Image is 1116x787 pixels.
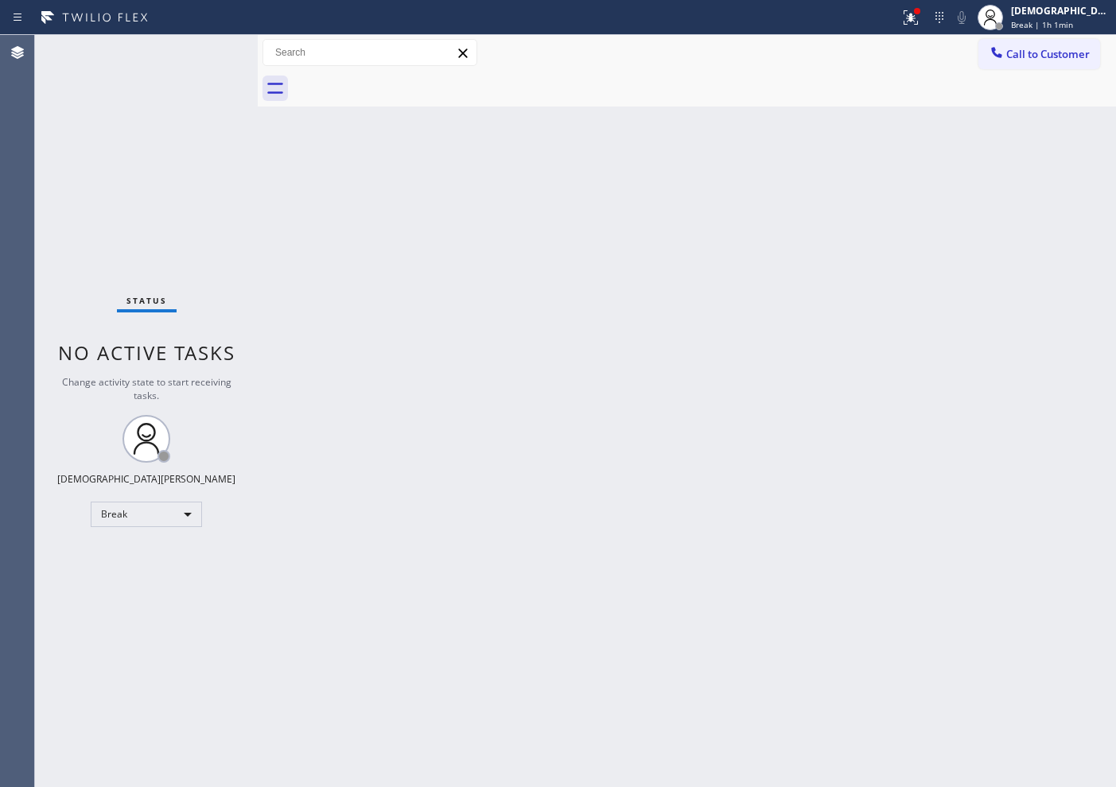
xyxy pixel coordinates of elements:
span: Break | 1h 1min [1011,19,1073,30]
div: [DEMOGRAPHIC_DATA][PERSON_NAME] [1011,4,1111,17]
div: Break [91,502,202,527]
button: Call to Customer [978,39,1100,69]
button: Mute [951,6,973,29]
div: [DEMOGRAPHIC_DATA][PERSON_NAME] [57,472,235,486]
span: No active tasks [58,339,235,366]
span: Change activity state to start receiving tasks. [62,375,231,402]
span: Status [126,295,167,306]
input: Search [263,40,476,65]
span: Call to Customer [1006,47,1090,61]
